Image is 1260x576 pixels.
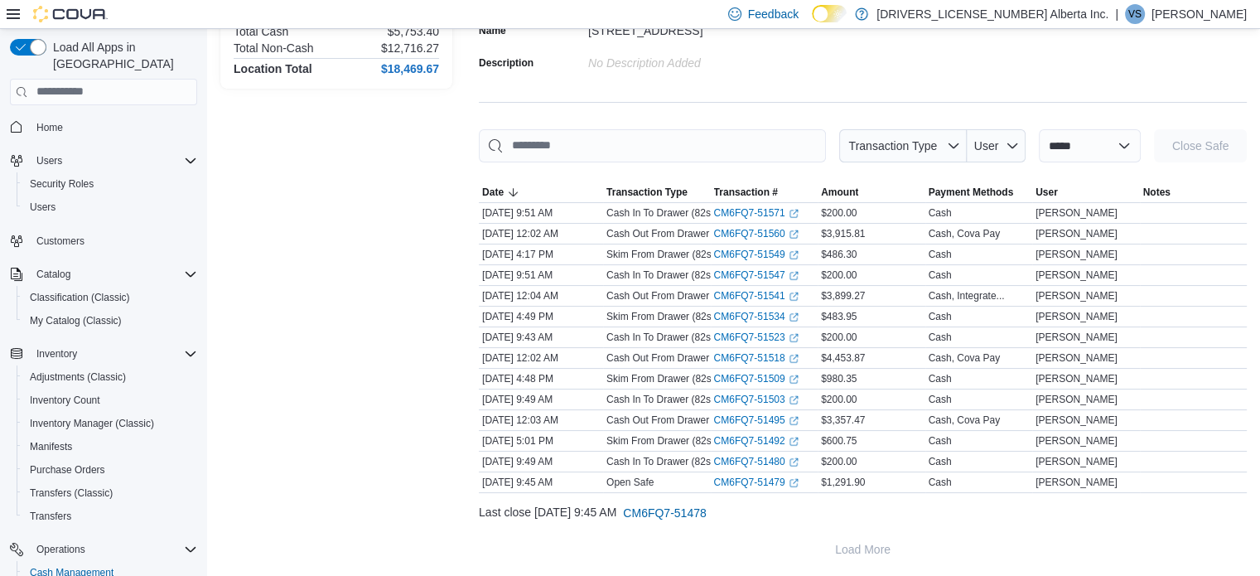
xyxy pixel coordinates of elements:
a: Home [30,118,70,138]
input: This is a search bar. As you type, the results lower in the page will automatically filter. [479,129,826,162]
button: Transaction Type [603,182,711,202]
a: CM6FQ7-51509External link [714,372,799,385]
svg: External link [789,416,799,426]
svg: External link [789,271,799,281]
button: Home [3,115,204,139]
button: Operations [3,538,204,561]
h4: $18,469.67 [381,62,439,75]
div: Cash [929,455,952,468]
button: Transfers (Classic) [17,482,204,505]
span: Home [30,117,197,138]
span: Manifests [30,440,72,453]
span: VS [1128,4,1142,24]
button: Classification (Classic) [17,286,204,309]
button: Inventory Count [17,389,204,412]
span: [PERSON_NAME] [1036,289,1118,303]
div: [DATE] 9:49 AM [479,390,603,409]
div: Cash, Cova Pay [929,351,1001,365]
button: Transaction # [711,182,818,202]
span: [PERSON_NAME] [1036,476,1118,489]
span: [PERSON_NAME] [1036,351,1118,365]
span: $3,915.81 [821,227,865,240]
span: Security Roles [23,174,197,194]
div: Cash, Cova Pay [929,227,1001,240]
span: [PERSON_NAME] [1036,393,1118,406]
input: Dark Mode [812,5,847,22]
span: Payment Methods [929,186,1014,199]
label: Description [479,56,533,70]
div: Victor Sandoval Ortiz [1125,4,1145,24]
a: CM6FQ7-51549External link [714,248,799,261]
button: Transaction Type [839,129,967,162]
div: Cash [929,269,952,282]
button: Users [17,196,204,219]
button: Manifests [17,435,204,458]
span: Amount [821,186,858,199]
svg: External link [789,230,799,240]
span: Inventory [36,347,77,361]
a: CM6FQ7-51534External link [714,310,799,323]
p: Cash In To Drawer (82st Big Till) [606,206,749,220]
a: Adjustments (Classic) [23,367,133,387]
span: Users [30,201,56,214]
div: Cash [929,476,952,489]
a: CM6FQ7-51523External link [714,331,799,344]
p: Cash Out From Drawer (82st Big Till) [606,227,770,240]
p: Open Safe [606,476,654,489]
a: CM6FQ7-51480External link [714,455,799,468]
span: Inventory Manager (Classic) [30,417,154,430]
span: $200.00 [821,206,857,220]
svg: External link [789,375,799,385]
img: Cova [33,6,108,22]
a: Customers [30,231,91,251]
a: Classification (Classic) [23,288,137,307]
span: Inventory Manager (Classic) [23,414,197,433]
span: Transfers [23,506,197,526]
p: Cash In To Drawer (82st Big Till) [606,269,749,282]
button: My Catalog (Classic) [17,309,204,332]
h6: Total Cash [234,25,288,38]
span: [PERSON_NAME] [1036,248,1118,261]
button: CM6FQ7-51478 [616,496,712,530]
button: Users [3,149,204,172]
a: CM6FQ7-51560External link [714,227,799,240]
div: Cash [929,372,952,385]
div: [DATE] 12:02 AM [479,348,603,368]
button: Users [30,151,69,171]
button: User [1032,182,1140,202]
a: CM6FQ7-51547External link [714,269,799,282]
span: Home [36,121,63,134]
p: Skim From Drawer (82st Big Till) [606,248,750,261]
a: Inventory Count [23,390,107,410]
button: Inventory [3,342,204,365]
a: Transfers (Classic) [23,483,119,503]
span: Purchase Orders [23,460,197,480]
div: No Description added [588,50,810,70]
span: My Catalog (Classic) [30,314,122,327]
span: Transfers (Classic) [30,486,113,500]
p: | [1115,4,1118,24]
span: [PERSON_NAME] [1036,372,1118,385]
span: Transfers (Classic) [23,483,197,503]
span: $3,899.27 [821,289,865,303]
span: [PERSON_NAME] [1036,434,1118,448]
button: Notes [1140,182,1248,202]
svg: External link [789,437,799,447]
span: User [974,139,999,152]
p: [PERSON_NAME] [1151,4,1247,24]
span: Operations [30,540,197,559]
a: CM6FQ7-51503External link [714,393,799,406]
span: Transaction Type [848,139,937,152]
div: [DATE] 12:04 AM [479,286,603,306]
p: Cash Out From Drawer (82st Big Till) [606,351,770,365]
a: CM6FQ7-51479External link [714,476,799,489]
a: Manifests [23,437,79,457]
span: [PERSON_NAME] [1036,269,1118,282]
span: Load All Apps in [GEOGRAPHIC_DATA] [46,39,197,72]
button: Close Safe [1154,129,1247,162]
span: $200.00 [821,393,857,406]
div: [DATE] 4:17 PM [479,244,603,264]
div: Cash, Cova Pay [929,414,1001,427]
span: Transaction # [714,186,778,199]
div: Cash [929,434,952,448]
